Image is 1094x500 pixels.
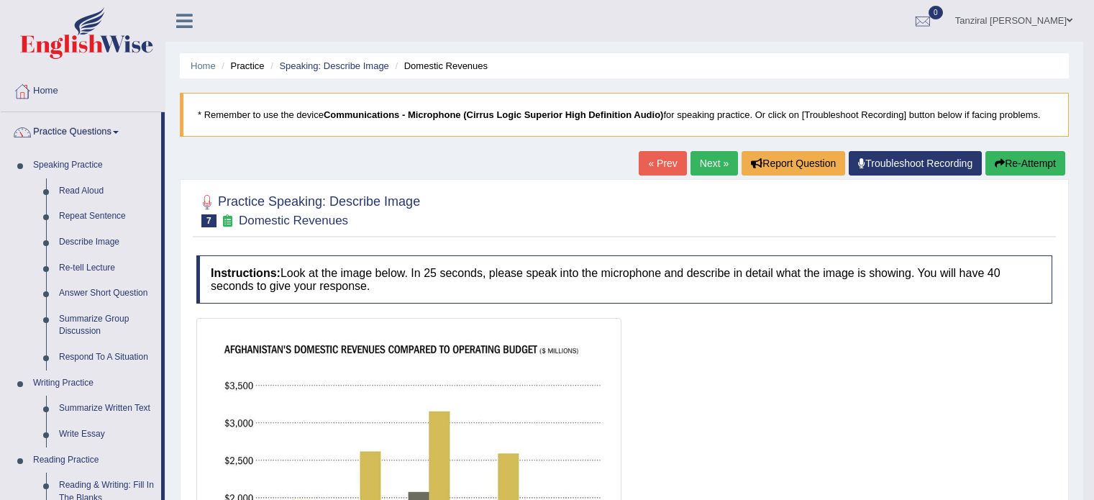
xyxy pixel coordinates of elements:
[53,281,161,306] a: Answer Short Question
[53,178,161,204] a: Read Aloud
[239,214,348,227] small: Domestic Revenues
[849,151,982,176] a: Troubleshoot Recording
[53,396,161,422] a: Summarize Written Text
[196,255,1052,304] h4: Look at the image below. In 25 seconds, please speak into the microphone and describe in detail w...
[180,93,1069,137] blockquote: * Remember to use the device for speaking practice. Or click on [Troubleshoot Recording] button b...
[191,60,216,71] a: Home
[211,267,281,279] b: Instructions:
[27,447,161,473] a: Reading Practice
[53,229,161,255] a: Describe Image
[53,204,161,229] a: Repeat Sentence
[639,151,686,176] a: « Prev
[279,60,388,71] a: Speaking: Describe Image
[1,71,165,107] a: Home
[201,214,216,227] span: 7
[196,191,420,227] h2: Practice Speaking: Describe Image
[27,371,161,396] a: Writing Practice
[27,153,161,178] a: Speaking Practice
[53,345,161,371] a: Respond To A Situation
[53,255,161,281] a: Re-tell Lecture
[218,59,264,73] li: Practice
[324,109,664,120] b: Communications - Microphone (Cirrus Logic Superior High Definition Audio)
[985,151,1065,176] button: Re-Attempt
[220,214,235,228] small: Exam occurring question
[929,6,943,19] span: 0
[742,151,845,176] button: Report Question
[391,59,488,73] li: Domestic Revenues
[690,151,738,176] a: Next »
[53,422,161,447] a: Write Essay
[53,306,161,345] a: Summarize Group Discussion
[1,112,161,148] a: Practice Questions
